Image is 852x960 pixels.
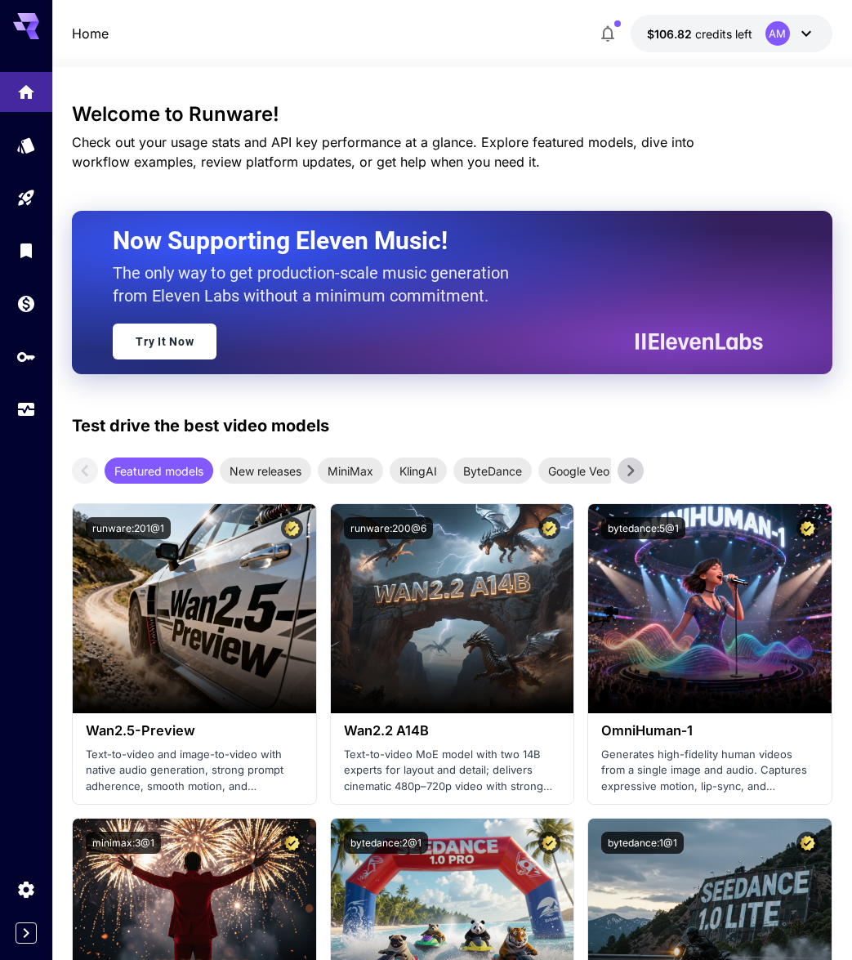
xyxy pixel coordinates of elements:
[16,240,36,261] div: Library
[390,462,447,480] span: KlingAI
[601,832,684,854] button: bytedance:1@1
[601,747,818,795] p: Generates high-fidelity human videos from a single image and audio. Captures expressive motion, l...
[538,462,619,480] span: Google Veo
[113,261,521,307] p: The only way to get production-scale music generation from Eleven Labs without a minimum commitment.
[16,188,36,208] div: Playground
[765,21,790,46] div: AM
[318,462,383,480] span: MiniMax
[16,346,36,367] div: API Keys
[72,24,109,43] nav: breadcrumb
[86,747,302,795] p: Text-to-video and image-to-video with native audio generation, strong prompt adherence, smooth mo...
[220,458,311,484] div: New releases
[453,458,532,484] div: ByteDance
[72,103,832,126] h3: Welcome to Runware!
[601,517,685,539] button: bytedance:5@1
[453,462,532,480] span: ByteDance
[344,832,428,854] button: bytedance:2@1
[72,413,329,438] p: Test drive the best video models
[105,458,213,484] div: Featured models
[695,27,752,41] span: credits left
[16,400,36,420] div: Usage
[318,458,383,484] div: MiniMax
[220,462,311,480] span: New releases
[281,832,303,854] button: Certified Model – Vetted for best performance and includes a commercial license.
[331,504,573,713] img: alt
[16,922,37,944] button: Expand sidebar
[390,458,447,484] div: KlingAI
[538,458,619,484] div: Google Veo
[73,504,315,713] img: alt
[86,723,302,739] h3: Wan2.5-Preview
[113,324,216,359] a: Try It Now
[601,723,818,739] h3: OmniHuman‑1
[647,25,752,42] div: $106.821
[588,504,831,713] img: alt
[86,517,171,539] button: runware:201@1
[796,832,819,854] button: Certified Model – Vetted for best performance and includes a commercial license.
[631,15,832,52] button: $106.821AM
[344,723,560,739] h3: Wan2.2 A14B
[538,517,560,539] button: Certified Model – Vetted for best performance and includes a commercial license.
[344,517,433,539] button: runware:200@6
[105,462,213,480] span: Featured models
[796,517,819,539] button: Certified Model – Vetted for best performance and includes a commercial license.
[16,293,36,314] div: Wallet
[16,879,36,900] div: Settings
[72,134,694,170] span: Check out your usage stats and API key performance at a glance. Explore featured models, dive int...
[113,225,750,257] h2: Now Supporting Eleven Music!
[72,24,109,43] a: Home
[281,517,303,539] button: Certified Model – Vetted for best performance and includes a commercial license.
[647,27,695,41] span: $106.82
[16,78,36,99] div: Home
[344,747,560,795] p: Text-to-video MoE model with two 14B experts for layout and detail; delivers cinematic 480p–720p ...
[538,832,560,854] button: Certified Model – Vetted for best performance and includes a commercial license.
[86,832,161,854] button: minimax:3@1
[16,135,36,155] div: Models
